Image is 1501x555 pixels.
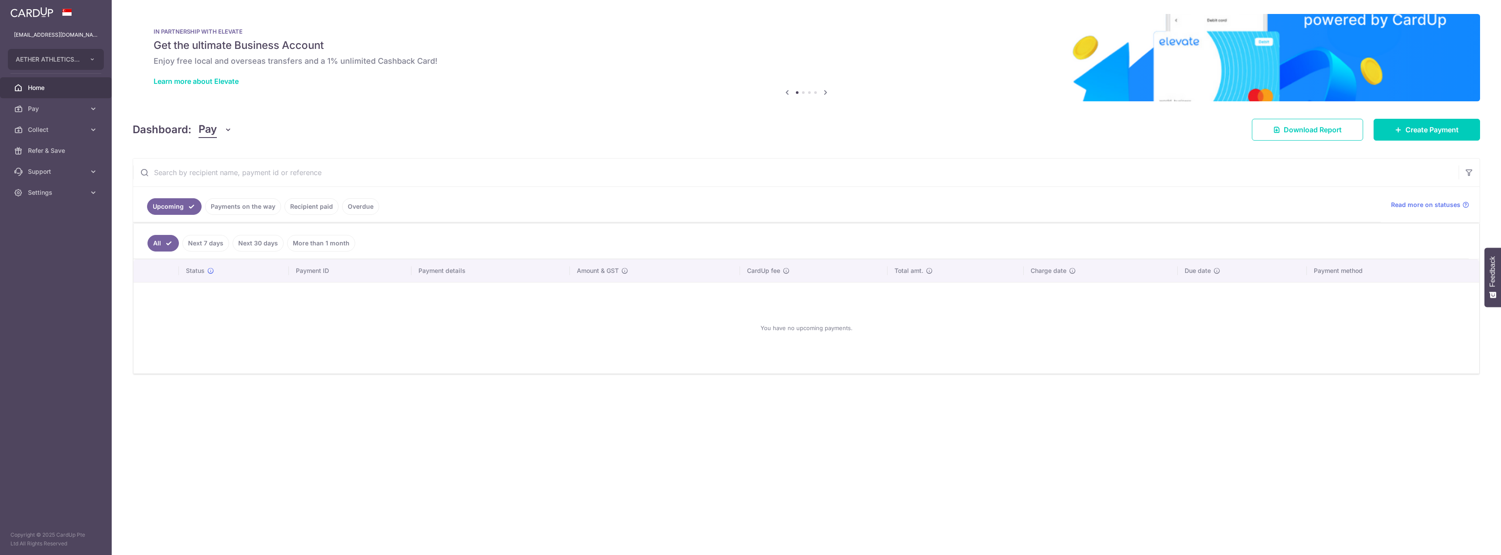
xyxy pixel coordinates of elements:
span: Read more on statuses [1391,200,1460,209]
span: CardUp fee [747,266,780,275]
span: Collect [28,125,86,134]
a: Payments on the way [205,198,281,215]
img: CardUp [10,7,53,17]
span: Download Report [1284,124,1342,135]
h6: Enjoy free local and overseas transfers and a 1% unlimited Cashback Card! [154,56,1459,66]
span: Refer & Save [28,146,86,155]
a: Overdue [342,198,379,215]
h4: Dashboard: [133,122,192,138]
button: AETHER ATHLETICS LLP [8,49,104,70]
a: All [147,235,179,252]
th: Payment method [1307,259,1479,282]
button: Feedback - Show survey [1484,248,1501,307]
span: Status [186,266,205,275]
th: Payment details [411,259,570,282]
a: Next 30 days [233,235,284,252]
button: Pay [199,121,232,138]
span: Charge date [1031,266,1066,275]
a: Download Report [1252,119,1363,141]
input: Search by recipient name, payment id or reference [133,159,1459,186]
a: Recipient paid [284,198,339,215]
span: Settings [28,188,86,197]
p: IN PARTNERSHIP WITH ELEVATE [154,28,1459,35]
span: Create Payment [1405,124,1459,135]
span: Due date [1185,266,1211,275]
span: Total amt. [894,266,923,275]
p: [EMAIL_ADDRESS][DOMAIN_NAME] [14,31,98,39]
span: Pay [199,121,217,138]
a: Create Payment [1374,119,1480,141]
a: Upcoming [147,198,202,215]
span: Home [28,83,86,92]
a: Next 7 days [182,235,229,252]
div: You have no upcoming payments. [144,290,1469,366]
span: AETHER ATHLETICS LLP [16,55,80,64]
a: Learn more about Elevate [154,77,239,86]
span: Pay [28,104,86,113]
span: Support [28,167,86,176]
a: Read more on statuses [1391,200,1469,209]
span: Amount & GST [577,266,619,275]
h5: Get the ultimate Business Account [154,38,1459,52]
img: Renovation banner [133,14,1480,101]
span: Feedback [1489,256,1497,287]
a: More than 1 month [287,235,355,252]
th: Payment ID [289,259,411,282]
